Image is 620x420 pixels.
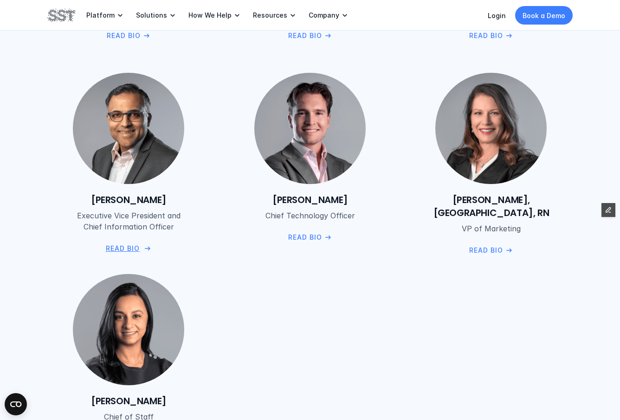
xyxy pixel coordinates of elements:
button: Edit Framer Content [601,203,615,217]
p: Read Bio [288,232,322,242]
p: Executive Vice President and Chief Information Officer [72,210,186,232]
p: Solutions [136,11,167,19]
p: Company [309,11,339,19]
p: Resources [253,11,287,19]
p: Read Bio [106,243,140,254]
h6: [PERSON_NAME], [GEOGRAPHIC_DATA], RN [410,193,573,219]
p: Platform [86,11,115,19]
h6: [PERSON_NAME] [229,193,392,206]
img: Peter Grantcharov headshot [254,73,366,184]
p: How We Help [188,11,232,19]
p: Book a Demo [523,11,565,20]
h6: [PERSON_NAME] [47,193,210,206]
h6: [PERSON_NAME] [47,395,210,407]
p: Read Bio [469,31,503,41]
img: SST logo [47,7,75,23]
p: Read Bio [107,31,141,41]
img: Alicia Bautista headshot [73,274,184,385]
img: Carlene Anteau headshot [436,73,547,184]
a: Login [488,12,506,19]
p: Read Bio [469,245,503,255]
a: Book a Demo [515,6,573,25]
p: VP of Marketing [434,223,548,234]
img: Amar Chaudhry headshot [72,71,186,185]
button: Open CMP widget [5,393,27,415]
p: Chief Technology Officer [253,210,367,221]
p: Read Bio [288,31,322,41]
